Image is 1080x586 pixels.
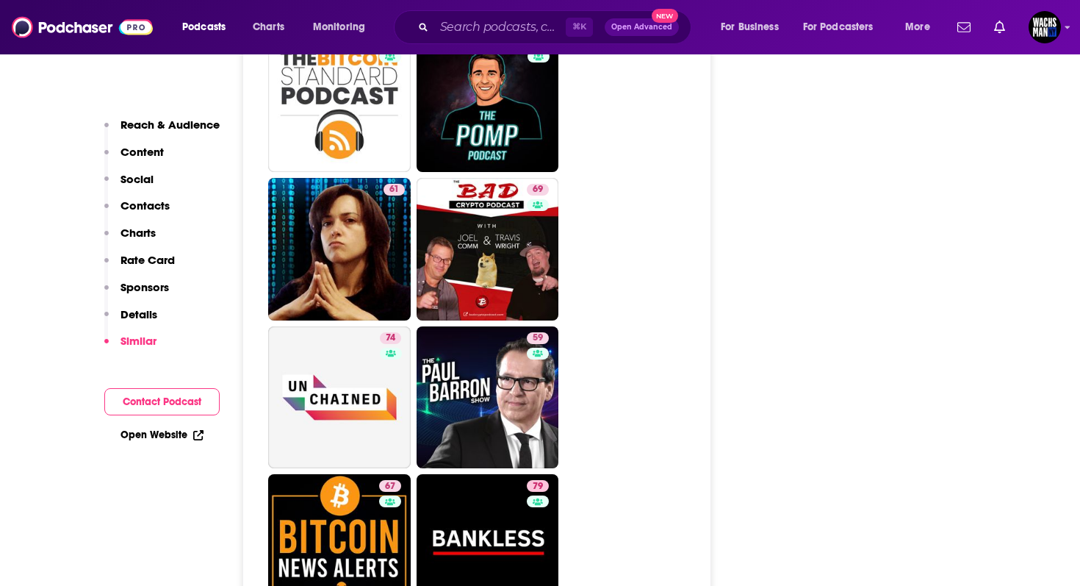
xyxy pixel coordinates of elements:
button: Charts [104,226,156,253]
p: Charts [120,226,156,240]
input: Search podcasts, credits, & more... [434,15,566,39]
span: New [652,9,678,23]
span: 59 [533,331,543,346]
button: Rate Card [104,253,175,280]
a: 61 [268,178,411,321]
span: 74 [386,331,395,346]
p: Details [120,307,157,321]
span: Open Advanced [611,24,672,31]
button: Social [104,172,154,199]
p: Content [120,145,164,159]
button: Details [104,307,157,335]
span: For Podcasters [803,17,874,37]
span: Charts [253,17,284,37]
p: Sponsors [120,280,169,294]
span: Logged in as WachsmanNY [1029,11,1061,43]
span: More [905,17,930,37]
span: Podcasts [182,17,226,37]
button: Open AdvancedNew [605,18,679,36]
span: 61 [389,182,399,197]
a: 74 [268,326,411,469]
button: Content [104,145,164,172]
button: Reach & Audience [104,118,220,145]
button: Contacts [104,199,170,226]
p: Similar [120,334,156,348]
a: Show notifications dropdown [951,15,976,40]
p: Rate Card [120,253,175,267]
a: 59 [527,332,549,344]
p: Social [120,172,154,186]
span: 69 [533,182,543,197]
button: Sponsors [104,280,169,307]
button: open menu [710,15,797,39]
a: 67 [379,480,401,492]
a: 59 [417,326,559,469]
p: Reach & Audience [120,118,220,132]
a: 69 [527,184,549,196]
a: 61 [384,184,405,196]
a: 69 [417,178,559,321]
button: open menu [793,15,895,39]
a: 79 [527,480,549,492]
button: Similar [104,334,156,361]
span: 67 [385,479,395,494]
a: 71 [417,30,559,173]
a: Open Website [120,429,204,441]
button: open menu [303,15,384,39]
a: Show notifications dropdown [988,15,1011,40]
span: Monitoring [313,17,365,37]
p: Contacts [120,199,170,212]
span: 79 [533,479,543,494]
button: Show profile menu [1029,11,1061,43]
span: ⌘ K [566,18,593,37]
a: 68 [268,30,411,173]
span: For Business [721,17,779,37]
button: open menu [895,15,948,39]
div: Search podcasts, credits, & more... [408,10,705,44]
button: open menu [172,15,245,39]
a: 74 [380,332,401,344]
a: Charts [243,15,293,39]
img: User Profile [1029,11,1061,43]
img: Podchaser - Follow, Share and Rate Podcasts [12,13,153,41]
button: Contact Podcast [104,388,220,415]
